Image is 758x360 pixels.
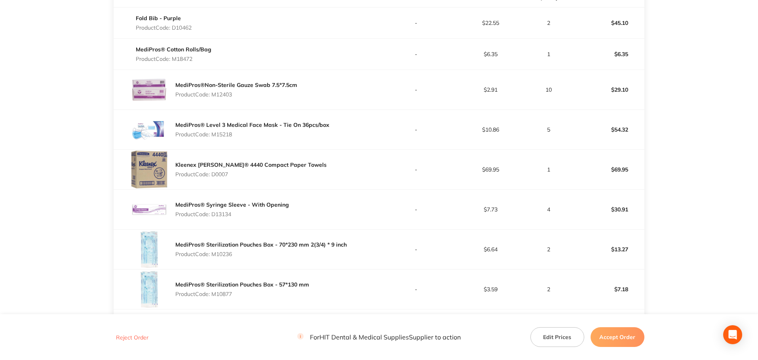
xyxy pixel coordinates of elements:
[570,160,644,179] p: $69.95
[136,15,181,22] a: Fold Bib - Purple
[380,286,453,292] p: -
[136,25,192,31] p: Product Code: D10462
[175,291,309,297] p: Product Code: M10877
[175,241,347,248] a: MediPros® Sterilization Pouches Box - 70*230 mm 2(3/4) * 9 inch
[528,166,570,173] p: 1
[380,246,453,253] p: -
[570,45,644,64] p: $6.35
[175,131,329,138] p: Product Code: M15218
[454,87,527,93] p: $2.91
[114,309,379,333] td: Message: -
[454,246,527,253] p: $6.64
[528,206,570,213] p: 4
[380,206,453,213] p: -
[570,280,644,299] p: $7.18
[723,325,742,344] div: Open Intercom Messenger
[528,51,570,57] p: 1
[175,161,327,168] a: Kleenex [PERSON_NAME]® 4440 Compact Paper Towels
[528,20,570,26] p: 2
[175,201,289,208] a: MediPros® Syringe Sleeve - With Opening
[175,81,297,89] a: MediPros®Non-Sterile Gauze Swab 7.5*7.5cm
[129,190,169,229] img: bmlsZHc4Zw
[129,70,169,109] img: OGlncGdkcw
[454,51,527,57] p: $6.35
[129,270,169,309] img: dTN2OWU3eQ
[175,251,347,257] p: Product Code: M10236
[528,246,570,253] p: 2
[114,334,151,341] button: Reject Order
[136,56,211,62] p: Product Code: M18472
[380,51,453,57] p: -
[380,87,453,93] p: -
[570,13,644,32] p: $45.10
[175,211,289,217] p: Product Code: D13134
[528,126,570,133] p: 5
[530,327,584,347] button: Edit Prices
[129,110,169,149] img: d2ZzcXV0eg
[454,166,527,173] p: $69.95
[175,281,309,288] a: MediPros® Sterilization Pouches Box - 57*130 mm
[570,240,644,259] p: $13.27
[570,200,644,219] p: $30.91
[175,121,329,128] a: MediPros® Level 3 Medical Face Mask - Tie On 36pcs/box
[175,91,297,98] p: Product Code: M12403
[570,120,644,139] p: $54.32
[175,171,327,177] p: Product Code: D0007
[528,286,570,292] p: 2
[380,20,453,26] p: -
[380,166,453,173] p: -
[454,286,527,292] p: $3.59
[528,87,570,93] p: 10
[129,230,169,269] img: c245eWN6Zg
[591,327,644,347] button: Accept Order
[380,126,453,133] p: -
[297,334,461,341] p: For HIT Dental & Medical Supplies Supplier to action
[454,126,527,133] p: $10.86
[136,46,211,53] a: MediPros® Cotton Rolls/Bag
[454,20,527,26] p: $22.55
[570,80,644,99] p: $29.10
[454,206,527,213] p: $7.73
[129,150,169,189] img: c3hwM2ZkZw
